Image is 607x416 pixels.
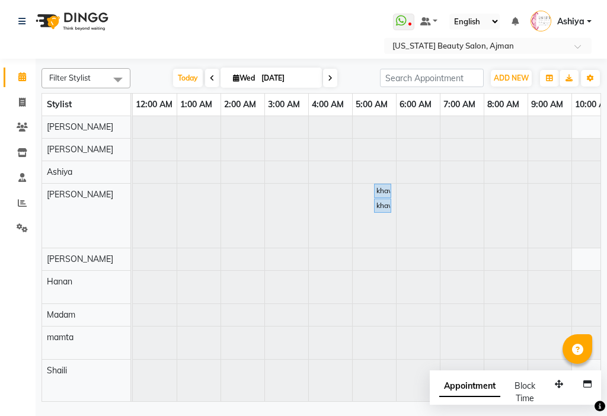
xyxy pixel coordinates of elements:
button: ADD NEW [491,70,532,87]
div: khawla, TK12, 05:30 AM-05:35 AM, Pedicure (البدكير) [375,200,390,211]
span: Block Time [515,380,535,404]
span: [PERSON_NAME] [47,121,113,132]
span: Ashiya [557,15,584,28]
img: Ashiya [531,11,551,31]
a: 5:00 AM [353,96,391,113]
span: Today [173,69,203,87]
span: Ashiya [47,167,72,177]
span: Appointment [439,376,500,397]
span: Shaili [47,365,67,376]
a: 4:00 AM [309,96,347,113]
div: khawla, TK10, 05:30 AM-05:35 AM, Pedicure (البدكير) [375,185,390,196]
span: Hanan [47,276,72,287]
span: [PERSON_NAME] [47,144,113,155]
iframe: chat widget [557,369,595,404]
span: Madam [47,309,75,320]
span: mamta [47,332,74,343]
a: 2:00 AM [221,96,259,113]
img: logo [30,5,111,38]
a: 9:00 AM [528,96,566,113]
span: Filter Stylist [49,73,91,82]
a: 1:00 AM [177,96,215,113]
span: Wed [230,73,258,82]
a: 7:00 AM [440,96,478,113]
input: Search Appointment [380,69,484,87]
span: [PERSON_NAME] [47,189,113,200]
input: 2025-09-03 [258,69,317,87]
a: 3:00 AM [265,96,303,113]
span: [PERSON_NAME] [47,254,113,264]
span: Stylist [47,99,72,110]
a: 6:00 AM [397,96,435,113]
a: 12:00 AM [133,96,175,113]
a: 8:00 AM [484,96,522,113]
span: ADD NEW [494,73,529,82]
